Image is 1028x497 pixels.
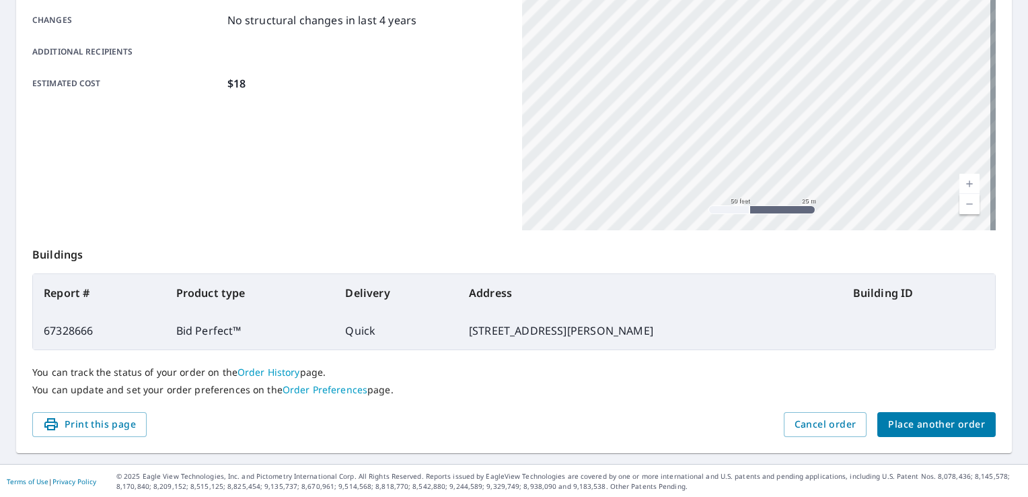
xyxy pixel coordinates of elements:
p: | [7,477,96,486]
a: Current Level 19, Zoom In [959,174,980,194]
span: Place another order [888,416,985,433]
th: Product type [166,274,335,312]
p: © 2025 Eagle View Technologies, Inc. and Pictometry International Corp. All Rights Reserved. Repo... [116,471,1021,492]
p: Additional recipients [32,46,222,58]
button: Print this page [32,412,147,437]
a: Privacy Policy [52,477,96,486]
th: Delivery [334,274,457,312]
a: Current Level 19, Zoom Out [959,194,980,214]
a: Order History [237,366,300,378]
button: Cancel order [784,412,867,437]
p: No structural changes in last 4 years [227,12,417,28]
a: Order Preferences [283,383,367,396]
td: 67328666 [33,312,166,350]
p: $18 [227,75,246,92]
button: Place another order [877,412,996,437]
p: You can update and set your order preferences on the page. [32,384,996,396]
a: Terms of Use [7,477,48,486]
span: Cancel order [795,416,856,433]
td: [STREET_ADDRESS][PERSON_NAME] [458,312,842,350]
td: Quick [334,312,457,350]
span: Print this page [43,416,136,433]
p: Estimated cost [32,75,222,92]
p: Buildings [32,230,996,273]
td: Bid Perfect™ [166,312,335,350]
th: Building ID [842,274,995,312]
th: Address [458,274,842,312]
p: You can track the status of your order on the page. [32,366,996,378]
p: Changes [32,12,222,28]
th: Report # [33,274,166,312]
